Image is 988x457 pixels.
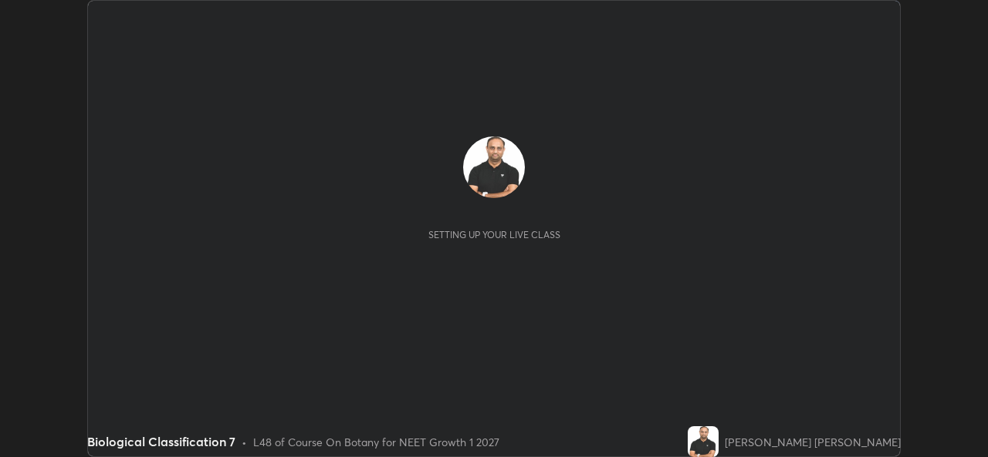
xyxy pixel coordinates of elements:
[242,434,247,450] div: •
[87,432,235,451] div: Biological Classification 7
[253,434,499,450] div: L48 of Course On Botany for NEET Growth 1 2027
[725,434,901,450] div: [PERSON_NAME] [PERSON_NAME]
[428,229,560,240] div: Setting up your live class
[463,136,525,198] img: 0288c81ecca544f6b86d0d2edef7c4db.jpg
[688,426,719,457] img: 0288c81ecca544f6b86d0d2edef7c4db.jpg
